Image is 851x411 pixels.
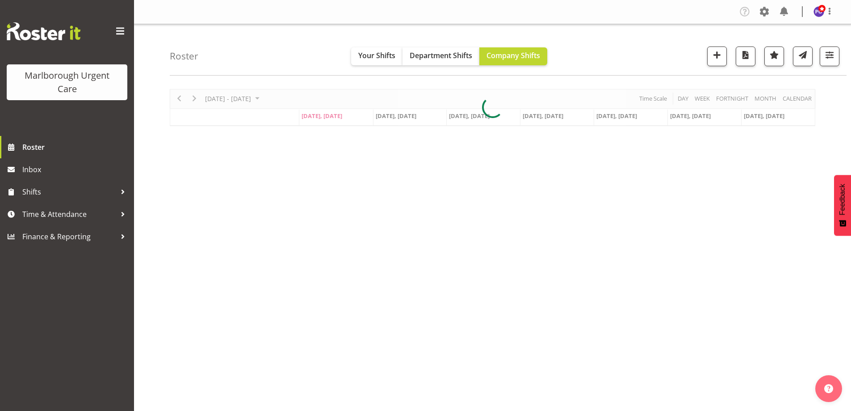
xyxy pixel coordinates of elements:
[22,140,130,154] span: Roster
[707,47,727,66] button: Add a new shift
[7,22,80,40] img: Rosterit website logo
[486,51,540,60] span: Company Shifts
[22,230,116,243] span: Finance & Reporting
[410,51,472,60] span: Department Shifts
[793,47,813,66] button: Send a list of all shifts for the selected filtered period to all rostered employees.
[824,384,833,393] img: help-xxl-2.png
[736,47,755,66] button: Download a PDF of the roster according to the set date range.
[22,208,116,221] span: Time & Attendance
[22,185,116,199] span: Shifts
[402,47,479,65] button: Department Shifts
[764,47,784,66] button: Highlight an important date within the roster.
[834,175,851,236] button: Feedback - Show survey
[351,47,402,65] button: Your Shifts
[170,51,198,61] h4: Roster
[820,47,839,66] button: Filter Shifts
[479,47,547,65] button: Company Shifts
[358,51,395,60] span: Your Shifts
[22,163,130,176] span: Inbox
[813,6,824,17] img: payroll-officer11877.jpg
[838,184,847,215] span: Feedback
[16,69,118,96] div: Marlborough Urgent Care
